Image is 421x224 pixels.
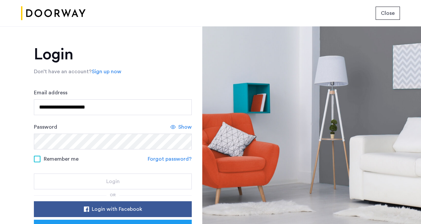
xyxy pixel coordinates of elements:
span: Close [381,9,395,17]
button: button [34,174,192,189]
button: button [376,7,400,20]
button: button [34,201,192,217]
span: Don’t have an account? [34,69,92,74]
span: Remember me [44,155,79,163]
h1: Login [34,47,192,62]
span: Show [178,123,192,131]
span: Login with Facebook [92,205,142,213]
a: Forgot password? [148,155,192,163]
img: logo [21,1,86,26]
span: Login [106,177,120,185]
a: Sign up now [92,68,121,76]
label: Password [34,123,57,131]
span: or [110,193,116,197]
label: Email address [34,89,67,97]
